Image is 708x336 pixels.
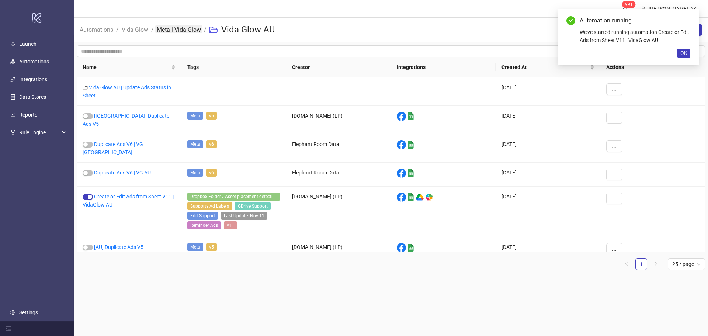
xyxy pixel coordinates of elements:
button: ... [606,83,622,95]
span: Last Update: Nov-11 [221,212,267,220]
div: [DATE] [496,187,600,237]
span: folder-open [209,25,218,34]
th: Integrations [391,57,496,77]
div: [DATE] [496,106,600,134]
a: Automations [78,25,115,33]
span: Supports Ad Labels [187,202,232,210]
span: fork [10,130,15,135]
th: Name [77,57,181,77]
th: Created At [496,57,600,77]
th: Creator [286,57,391,77]
button: ... [606,112,622,124]
a: Integrations [19,76,47,82]
span: right [654,261,658,266]
a: [AU] Duplicate Ads V5 [94,244,143,250]
div: [DOMAIN_NAME] (LP) [286,187,391,237]
div: We've started running automation Create or Edit Ads from Sheet V11 | VidaGlow AU [580,28,690,44]
span: Dropbox Folder / Asset placement detection [187,193,280,201]
span: Meta [187,140,203,148]
div: Automation running [580,16,690,25]
div: Page Size [668,258,705,270]
h3: Vida Glow AU [221,24,275,36]
a: Vida Glow [120,25,150,33]
div: [DATE] [496,77,600,106]
span: down [691,6,696,11]
span: v6 [206,169,217,177]
button: ... [606,243,622,255]
span: folder [83,85,88,90]
span: user [641,6,646,11]
button: ... [606,140,622,152]
sup: 1750 [622,1,636,8]
button: right [650,258,662,270]
span: Name [83,63,170,71]
div: [DATE] [496,163,600,187]
a: Settings [19,309,38,315]
span: Reminder Ads [187,221,221,229]
span: v5 [206,243,217,251]
a: Create or Edit Ads from Sheet V11 | VidaGlow AU [83,194,174,208]
li: Previous Page [621,258,632,270]
a: 1 [636,259,647,270]
a: Vida Glow AU | Update Ads Status in Sheet [83,84,171,98]
a: Automations [19,59,49,65]
a: Reports [19,112,37,118]
th: Tags [181,57,286,77]
span: menu-fold [6,326,11,331]
li: / [204,18,206,42]
span: Rule Engine [19,125,60,140]
li: 1 [635,258,647,270]
span: Meta [187,243,203,251]
li: / [116,18,119,42]
span: OK [680,50,687,56]
span: Edit Support [187,212,218,220]
span: ... [612,195,617,201]
li: Next Page [650,258,662,270]
div: [PERSON_NAME] [646,5,691,13]
a: [[GEOGRAPHIC_DATA]] Duplicate Ads V5 [83,113,169,127]
span: ... [612,143,617,149]
button: ... [606,169,622,180]
div: Elephant Room Data [286,163,391,187]
span: v5 [206,112,217,120]
span: ... [612,246,617,252]
a: Meta | Vida Glow [155,25,202,33]
span: left [624,261,629,266]
a: Data Stores [19,94,46,100]
span: v6 [206,140,217,148]
span: Created At [502,63,589,71]
button: left [621,258,632,270]
span: check-circle [566,16,575,25]
span: ... [612,172,617,177]
a: Duplicate Ads V6 | VG [GEOGRAPHIC_DATA] [83,141,143,155]
span: v11 [224,221,237,229]
a: Launch [19,41,37,47]
button: OK [677,49,690,58]
span: ... [612,86,617,92]
span: GDrive Support [235,202,271,210]
button: ... [606,193,622,204]
div: Elephant Room Data [286,134,391,163]
div: [DATE] [496,134,600,163]
span: 25 / page [672,259,701,270]
span: Meta [187,112,203,120]
div: [DOMAIN_NAME] (LP) [286,106,391,134]
a: Duplicate Ads V6 | VG AU [94,170,151,176]
li: / [151,18,154,42]
div: [DOMAIN_NAME] (LP) [286,237,391,261]
span: ... [612,115,617,121]
div: [DATE] [496,237,600,261]
span: Meta [187,169,203,177]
